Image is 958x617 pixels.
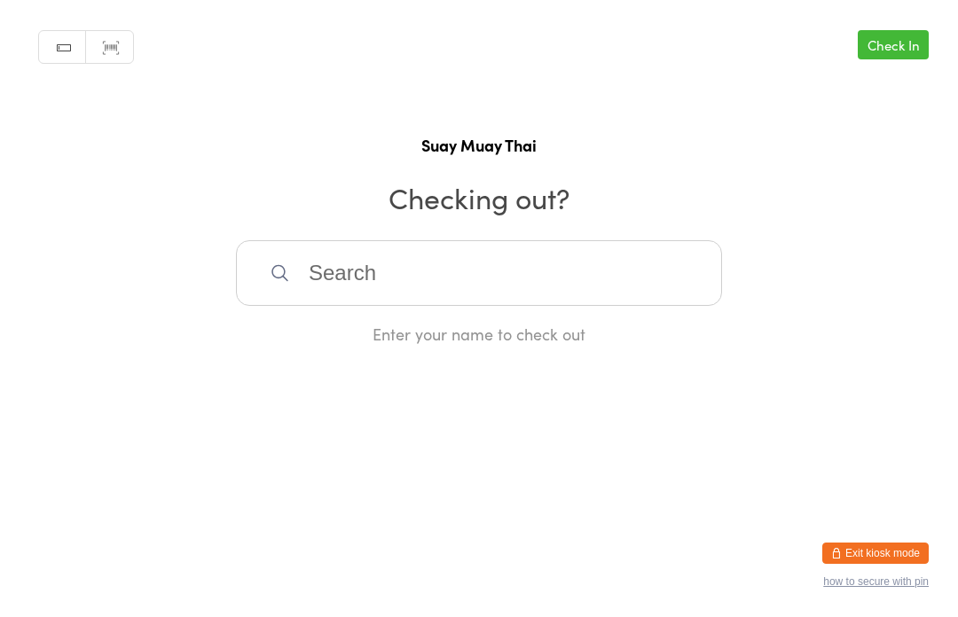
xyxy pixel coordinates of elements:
a: Check In [858,30,929,59]
input: Search [236,240,722,306]
button: Exit kiosk mode [822,543,929,564]
div: Enter your name to check out [236,323,722,345]
button: how to secure with pin [823,575,929,588]
h1: Suay Muay Thai [18,134,940,156]
h2: Checking out? [18,177,940,217]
